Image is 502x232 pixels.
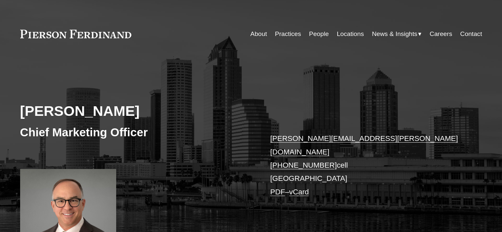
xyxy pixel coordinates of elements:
a: Careers [430,28,452,40]
a: vCard [289,188,309,196]
a: Contact [460,28,482,40]
a: People [309,28,329,40]
span: News & Insights [372,28,418,40]
a: [PERSON_NAME][EMAIL_ADDRESS][PERSON_NAME][DOMAIN_NAME] [270,134,458,156]
a: PDF [270,188,285,196]
a: About [251,28,267,40]
a: [PHONE_NUMBER] [270,161,337,169]
a: folder dropdown [372,28,422,40]
h3: Chief Marketing Officer [20,125,251,140]
a: Locations [337,28,364,40]
p: cell [GEOGRAPHIC_DATA] – [270,132,463,199]
h2: [PERSON_NAME] [20,102,251,119]
a: Practices [275,28,301,40]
